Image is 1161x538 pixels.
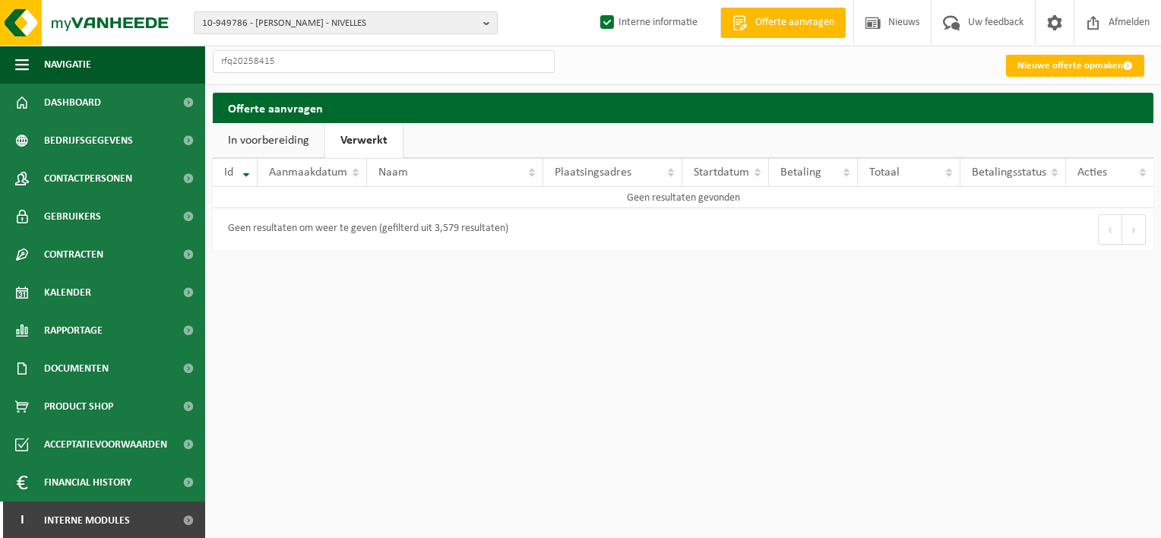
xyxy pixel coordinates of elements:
[869,166,900,179] span: Totaal
[972,166,1046,179] span: Betalingsstatus
[224,166,233,179] span: Id
[213,187,1153,208] td: Geen resultaten gevonden
[220,216,508,243] div: Geen resultaten om weer te geven (gefilterd uit 3,579 resultaten)
[44,312,103,350] span: Rapportage
[44,388,113,426] span: Product Shop
[213,50,555,73] input: Zoeken
[213,93,1153,122] h2: Offerte aanvragen
[597,11,698,34] label: Interne informatie
[44,464,131,502] span: Financial History
[44,46,91,84] span: Navigatie
[213,123,324,158] a: In voorbereiding
[44,198,101,236] span: Gebruikers
[555,166,631,179] span: Plaatsingsadres
[269,166,347,179] span: Aanmaakdatum
[751,15,838,30] span: Offerte aanvragen
[44,426,167,464] span: Acceptatievoorwaarden
[194,11,498,34] button: 10-949786 - [PERSON_NAME] - NIVELLES
[694,166,749,179] span: Startdatum
[1077,166,1107,179] span: Acties
[44,350,109,388] span: Documenten
[1006,55,1144,77] a: Nieuwe offerte opmaken
[44,122,133,160] span: Bedrijfsgegevens
[1122,214,1146,245] button: Next
[202,12,477,35] span: 10-949786 - [PERSON_NAME] - NIVELLES
[378,166,408,179] span: Naam
[325,123,403,158] a: Verwerkt
[44,84,101,122] span: Dashboard
[44,236,103,274] span: Contracten
[1098,214,1122,245] button: Previous
[44,160,132,198] span: Contactpersonen
[720,8,846,38] a: Offerte aanvragen
[780,166,821,179] span: Betaling
[44,274,91,312] span: Kalender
